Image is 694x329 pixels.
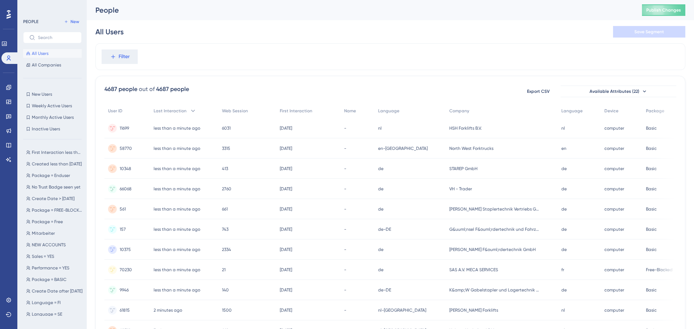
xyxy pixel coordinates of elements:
time: [DATE] [280,146,292,151]
span: - [344,166,346,172]
span: - [344,267,346,273]
button: Package = Enduser [23,171,86,180]
span: en [561,146,566,151]
span: No Trust Badge seen yet [32,184,81,190]
span: 11699 [120,125,129,131]
span: 661 [222,206,228,212]
span: VH - Trader [449,186,472,192]
span: Performance = YES [32,265,69,271]
span: 10375 [120,247,131,252]
button: New [61,17,82,26]
span: 2334 [222,247,231,252]
span: Language = FI [32,300,61,306]
span: Created less than [DATE] [32,161,82,167]
time: [DATE] [280,247,292,252]
span: - [344,307,346,313]
span: de [561,186,567,192]
span: 70230 [120,267,132,273]
div: All Users [95,27,124,37]
time: less than a minute ago [154,126,200,131]
time: less than a minute ago [154,247,200,252]
div: People [95,5,624,15]
span: Language [378,108,399,114]
span: User ID [108,108,123,114]
span: de [378,267,384,273]
span: Name [344,108,356,114]
span: Basic [646,307,657,313]
time: [DATE] [280,126,292,131]
span: computer [604,186,624,192]
span: Filter [119,52,130,61]
span: All Users [32,51,48,56]
span: de-DE [378,287,391,293]
button: No Trust Badge seen yet [23,183,86,191]
span: - [344,125,346,131]
span: de [378,166,384,172]
span: Basic [646,146,657,151]
span: Mitarbeiter [32,230,55,236]
span: First Interaction less than [DATE] [32,150,83,155]
span: de [561,206,567,212]
span: de [561,247,567,252]
time: [DATE] [280,186,292,191]
span: Basic [646,247,657,252]
input: Search [38,35,76,40]
button: First Interaction less than [DATE] [23,148,86,157]
time: [DATE] [280,207,292,212]
span: de [378,247,384,252]
time: less than a minute ago [154,287,200,293]
span: K&amp;W Gabelstapler und Lagertechnik GmbH [449,287,540,293]
span: Monthly Active Users [32,114,74,120]
div: PEOPLE [23,19,38,25]
button: Create Date > [DATE] [23,194,86,203]
span: 157 [120,226,126,232]
span: Basic [646,186,657,192]
span: Package = Enduser [32,173,70,178]
span: 9946 [120,287,129,293]
span: 413 [222,166,228,172]
span: - [344,186,346,192]
span: Last Interaction [154,108,187,114]
span: 1500 [222,307,232,313]
span: 58770 [120,146,132,151]
button: Package = Free [23,217,86,226]
time: [DATE] [280,166,292,171]
div: 4687 people [156,85,189,94]
button: Filter [102,49,138,64]
span: de [561,226,567,232]
span: New [70,19,79,25]
span: 2760 [222,186,231,192]
span: computer [604,125,624,131]
button: Package = FREE-BLOCKED [23,206,86,215]
button: All Companies [23,61,82,69]
span: - [344,247,346,252]
button: Weekly Active Users [23,101,82,110]
button: Monthly Active Users [23,113,82,122]
span: - [344,287,346,293]
span: 10348 [120,166,131,172]
span: 561 [120,206,126,212]
span: de [378,186,384,192]
time: less than a minute ago [154,207,200,212]
time: less than a minute ago [154,146,200,151]
span: Package = Free [32,219,63,225]
span: Package = FREE-BLOCKED [32,207,83,213]
div: out of [139,85,155,94]
time: [DATE] [280,267,292,272]
span: computer [604,226,624,232]
span: 6031 [222,125,231,131]
span: All Companies [32,62,61,68]
time: [DATE] [280,308,292,313]
span: Language [561,108,583,114]
span: computer [604,146,624,151]
span: Basic [646,287,657,293]
span: nl-[GEOGRAPHIC_DATA] [378,307,426,313]
span: computer [604,267,624,273]
button: Sales = YES [23,252,86,261]
button: Create Date after [DATE] [23,287,86,295]
span: de [378,206,384,212]
span: Package = BASIC [32,277,67,282]
span: 66068 [120,186,132,192]
span: Package [646,108,664,114]
span: Publish Changes [646,7,681,13]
